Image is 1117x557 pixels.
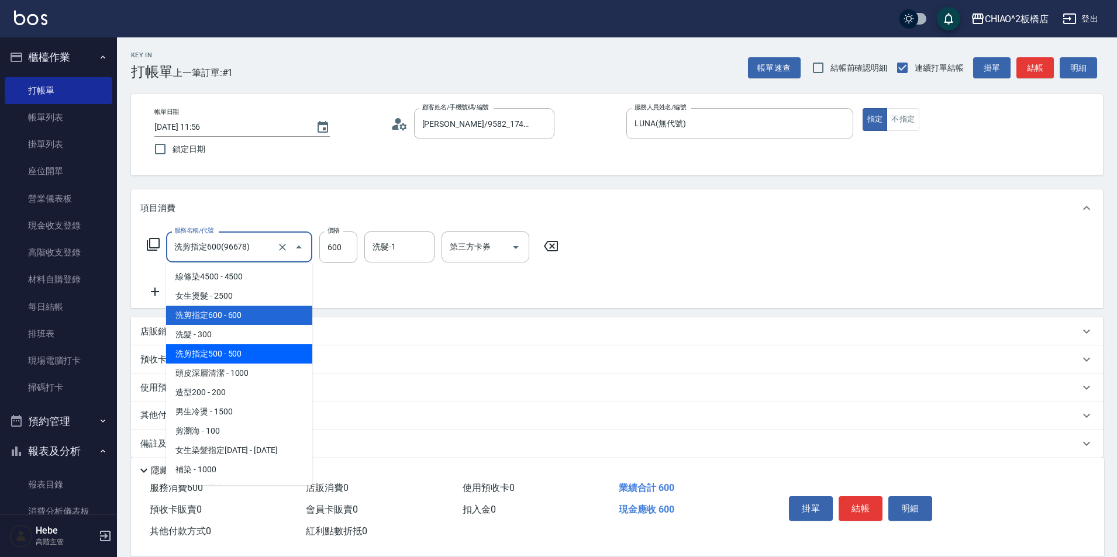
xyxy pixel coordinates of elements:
[5,131,112,158] a: 掛單列表
[915,62,964,74] span: 連續打單結帳
[306,482,349,493] span: 店販消費 0
[131,64,173,80] h3: 打帳單
[5,239,112,266] a: 高階收支登錄
[966,7,1054,31] button: CHIAO^2板橋店
[748,57,801,79] button: 帳單速查
[5,266,112,293] a: 材料自購登錄
[9,524,33,548] img: Person
[36,525,95,537] h5: Hebe
[131,345,1103,373] div: 預收卡販賣
[422,103,489,112] label: 顧客姓名/手機號碼/編號
[5,104,112,131] a: 帳單列表
[131,430,1103,458] div: 備註及來源
[985,12,1049,26] div: CHIAO^2板橋店
[789,496,833,521] button: 掛單
[131,373,1103,402] div: 使用預收卡
[140,326,175,338] p: 店販銷售
[289,238,308,257] button: Close
[5,212,112,239] a: 現金收支登錄
[131,189,1103,227] div: 項目消費
[973,57,1011,79] button: 掛單
[5,185,112,212] a: 營業儀表板
[1016,57,1054,79] button: 結帳
[5,436,112,466] button: 報表及分析
[140,382,184,394] p: 使用預收卡
[306,525,367,537] span: 紅利點數折抵 0
[150,482,203,493] span: 服務消費 600
[463,482,515,493] span: 使用預收卡 0
[154,108,179,116] label: 帳單日期
[506,238,525,257] button: Open
[166,267,312,286] span: 線條染4500 - 4500
[150,525,211,537] span: 其他付款方式 0
[166,441,312,460] span: 女生染髮指定[DATE] - [DATE]
[131,51,173,59] h2: Key In
[166,479,312,499] span: 男生染髮指定 - 1500
[5,77,112,104] a: 打帳單
[140,354,184,366] p: 預收卡販賣
[463,504,496,515] span: 扣入金 0
[327,226,340,235] label: 價格
[173,65,233,80] span: 上一筆訂單:#1
[5,347,112,374] a: 現場電腦打卡
[36,537,95,547] p: 高階主管
[166,421,312,441] span: 剪瀏海 - 100
[5,406,112,437] button: 預約管理
[131,317,1103,345] div: 店販銷售
[5,293,112,320] a: 每日結帳
[140,202,175,215] p: 項目消費
[937,7,960,30] button: save
[887,108,919,131] button: 不指定
[5,498,112,525] a: 消費分析儀表板
[166,306,312,325] span: 洗剪指定600 - 600
[5,471,112,498] a: 報表目錄
[619,504,674,515] span: 現金應收 600
[166,286,312,306] span: 女生燙髮 - 2500
[839,496,882,521] button: 結帳
[619,482,674,493] span: 業績合計 600
[140,409,248,422] p: 其他付款方式
[150,504,202,515] span: 預收卡販賣 0
[173,143,205,155] span: 鎖定日期
[151,465,204,477] p: 隱藏業績明細
[1058,8,1103,30] button: 登出
[888,496,932,521] button: 明細
[5,374,112,401] a: 掃碼打卡
[166,460,312,479] span: 補染 - 1000
[140,438,184,450] p: 備註及來源
[5,42,112,72] button: 櫃檯作業
[166,344,312,364] span: 洗剪指定500 - 500
[5,158,112,185] a: 座位開單
[166,383,312,402] span: 造型200 - 200
[154,117,304,137] input: YYYY/MM/DD hh:mm
[863,108,888,131] button: 指定
[306,504,358,515] span: 會員卡販賣 0
[174,226,213,235] label: 服務名稱/代號
[5,320,112,347] a: 排班表
[131,402,1103,430] div: 其他付款方式入金可用餘額: 0
[830,62,888,74] span: 結帳前確認明細
[274,239,291,255] button: Clear
[1060,57,1097,79] button: 明細
[309,113,337,141] button: Choose date, selected date is 2025-08-22
[14,11,47,25] img: Logo
[166,402,312,421] span: 男生冷燙 - 1500
[635,103,686,112] label: 服務人員姓名/編號
[166,325,312,344] span: 洗髮 - 300
[166,364,312,383] span: 頭皮深層清潔 - 1000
